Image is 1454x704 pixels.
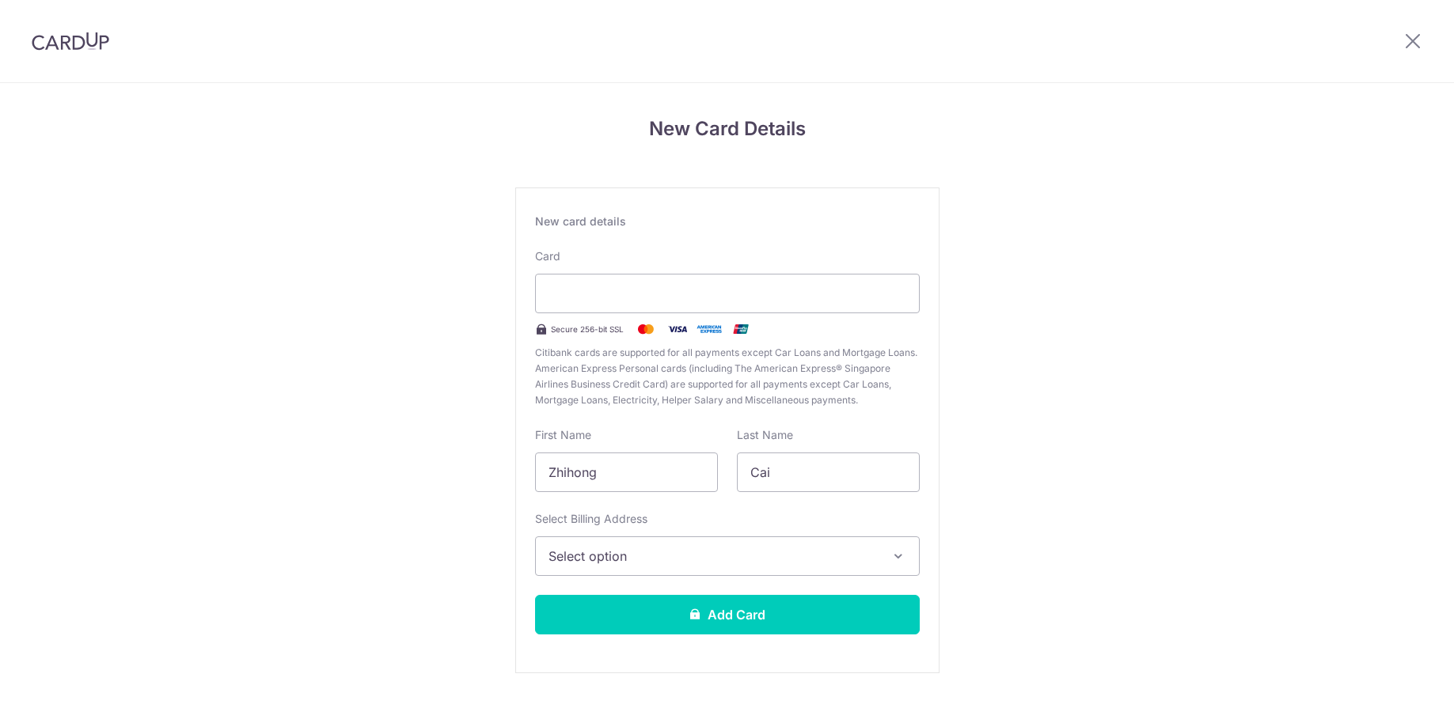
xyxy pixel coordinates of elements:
img: Visa [662,320,693,339]
img: Mastercard [630,320,662,339]
img: .alt.unionpay [725,320,757,339]
label: Select Billing Address [535,511,647,527]
h4: New Card Details [515,115,940,143]
button: Select option [535,536,920,576]
span: Secure 256-bit SSL [551,323,624,335]
label: First Name [535,427,591,443]
div: New card details [535,214,920,229]
span: Select option [549,547,878,566]
iframe: Secure card payment input frame [549,284,906,303]
img: .alt.amex [693,320,725,339]
button: Add Card [535,595,920,634]
input: Cardholder Last Name [737,452,920,492]
input: Cardholder First Name [535,452,718,492]
img: CardUp [32,32,109,51]
span: Citibank cards are supported for all payments except Car Loans and Mortgage Loans. American Expre... [535,345,920,408]
label: Card [535,248,560,264]
label: Last Name [737,427,793,443]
